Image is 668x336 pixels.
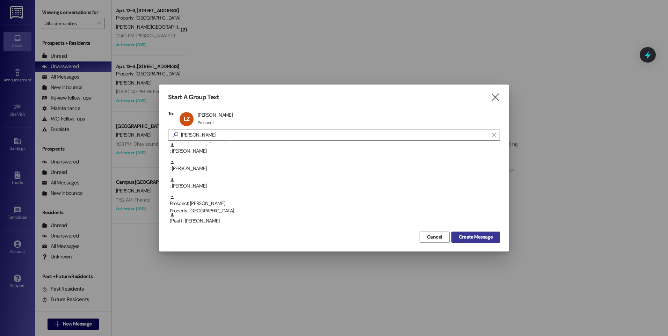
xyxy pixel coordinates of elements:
div: : [PERSON_NAME] [168,143,500,160]
input: Search for any contact or apartment [181,130,488,140]
button: Clear text [488,130,500,140]
div: : [PERSON_NAME] [168,177,500,195]
div: Property: [GEOGRAPHIC_DATA] [170,207,500,214]
div: (Past) : [PERSON_NAME] [170,212,500,225]
div: : [PERSON_NAME] [168,160,500,177]
div: : [PERSON_NAME] [170,160,500,172]
i:  [492,132,496,138]
span: Create Message [459,233,493,241]
i:  [491,94,500,101]
div: : [PERSON_NAME] [170,143,500,155]
div: Prospect: [PERSON_NAME] [170,195,500,215]
div: (Past) : [PERSON_NAME] [168,212,500,230]
div: Prospect: [PERSON_NAME]Property: [GEOGRAPHIC_DATA] [168,195,500,212]
span: Cancel [427,233,442,241]
div: [PERSON_NAME] [198,112,233,118]
i:  [170,131,181,139]
h3: Start A Group Text [168,93,219,101]
div: : [PERSON_NAME] [170,177,500,190]
h3: To: [168,110,174,117]
button: Cancel [420,232,450,243]
div: Prospect [198,120,214,125]
span: LZ [184,115,189,123]
button: Create Message [451,232,500,243]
